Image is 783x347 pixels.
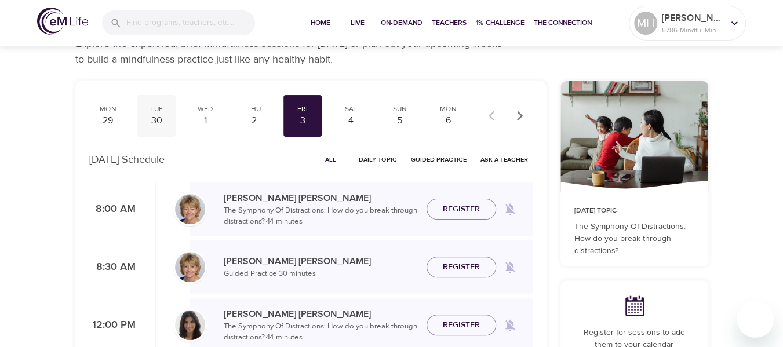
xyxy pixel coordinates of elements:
[224,191,417,205] p: [PERSON_NAME] [PERSON_NAME]
[344,17,372,29] span: Live
[126,10,255,35] input: Find programs, teachers, etc...
[89,260,136,275] p: 8:30 AM
[406,151,471,169] button: Guided Practice
[312,151,349,169] button: All
[94,114,123,127] div: 29
[224,307,417,321] p: [PERSON_NAME] [PERSON_NAME]
[359,154,397,165] span: Daily Topic
[434,104,463,114] div: Mon
[496,195,524,223] span: Remind me when a class goes live every Friday at 8:00 AM
[634,12,657,35] div: MH
[142,114,171,127] div: 30
[288,104,317,114] div: Fri
[239,114,268,127] div: 2
[427,199,496,220] button: Register
[175,194,205,224] img: Lisa_Wickham-min.jpg
[385,114,414,127] div: 5
[574,206,694,216] p: [DATE] Topic
[337,114,366,127] div: 4
[385,104,414,114] div: Sun
[89,317,136,333] p: 12:00 PM
[307,17,334,29] span: Home
[443,202,480,217] span: Register
[317,154,345,165] span: All
[354,151,402,169] button: Daily Topic
[89,152,165,167] p: [DATE] Schedule
[662,25,723,35] p: 5786 Mindful Minutes
[480,154,528,165] span: Ask a Teacher
[534,17,592,29] span: The Connection
[142,104,171,114] div: Tue
[381,17,423,29] span: On-Demand
[434,114,463,127] div: 6
[37,8,88,35] img: logo
[337,104,366,114] div: Sat
[476,17,525,29] span: 1% Challenge
[224,321,417,344] p: The Symphony Of Distractions: How do you break through distractions? · 14 minutes
[224,205,417,228] p: The Symphony Of Distractions: How do you break through distractions? · 14 minutes
[411,154,467,165] span: Guided Practice
[574,221,694,257] p: The Symphony Of Distractions: How do you break through distractions?
[737,301,774,338] iframe: Button to launch messaging window
[224,268,417,280] p: Guided Practice · 30 minutes
[432,17,467,29] span: Teachers
[75,36,510,67] p: Explore the expert-led, brief mindfulness sessions for [DATE] or plan out your upcoming weeks to ...
[443,318,480,333] span: Register
[476,151,533,169] button: Ask a Teacher
[427,315,496,336] button: Register
[175,252,205,282] img: Lisa_Wickham-min.jpg
[443,260,480,275] span: Register
[288,114,317,127] div: 3
[496,253,524,281] span: Remind me when a class goes live every Friday at 8:30 AM
[662,11,723,25] p: [PERSON_NAME] back East
[175,310,205,340] img: Lara_Sragow-min.jpg
[191,114,220,127] div: 1
[224,254,417,268] p: [PERSON_NAME] [PERSON_NAME]
[427,257,496,278] button: Register
[94,104,123,114] div: Mon
[496,311,524,339] span: Remind me when a class goes live every Friday at 12:00 PM
[191,104,220,114] div: Wed
[89,202,136,217] p: 8:00 AM
[239,104,268,114] div: Thu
